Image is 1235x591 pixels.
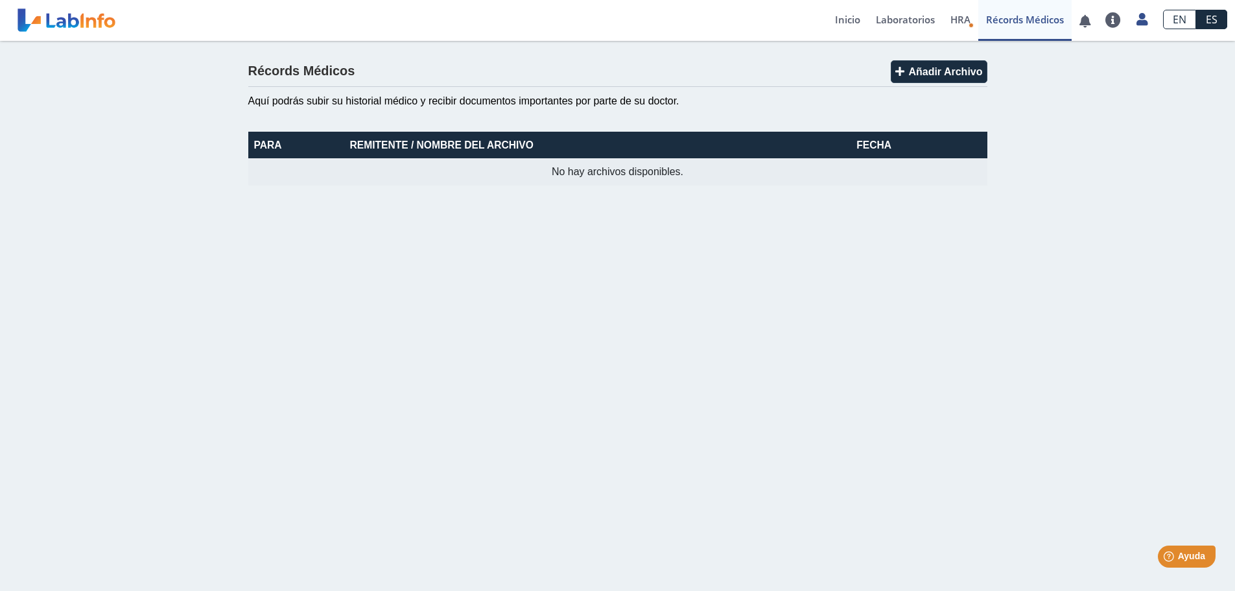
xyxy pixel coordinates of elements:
th: Para [248,132,344,158]
th: Remitente / Nombre del Archivo [344,132,818,158]
th: Fecha [817,132,930,158]
a: EN [1163,10,1196,29]
h4: Récords Médicos [248,64,355,79]
span: Añadir Archivo [908,66,982,77]
span: HRA [950,13,970,26]
span: No hay archivos disponibles. [552,166,683,177]
iframe: Help widget launcher [1120,540,1221,577]
a: ES [1196,10,1227,29]
span: Aquí podrás subir su historial médico y recibir documentos importantes por parte de su doctor. [248,95,679,106]
button: Añadir Archivo [891,60,987,83]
